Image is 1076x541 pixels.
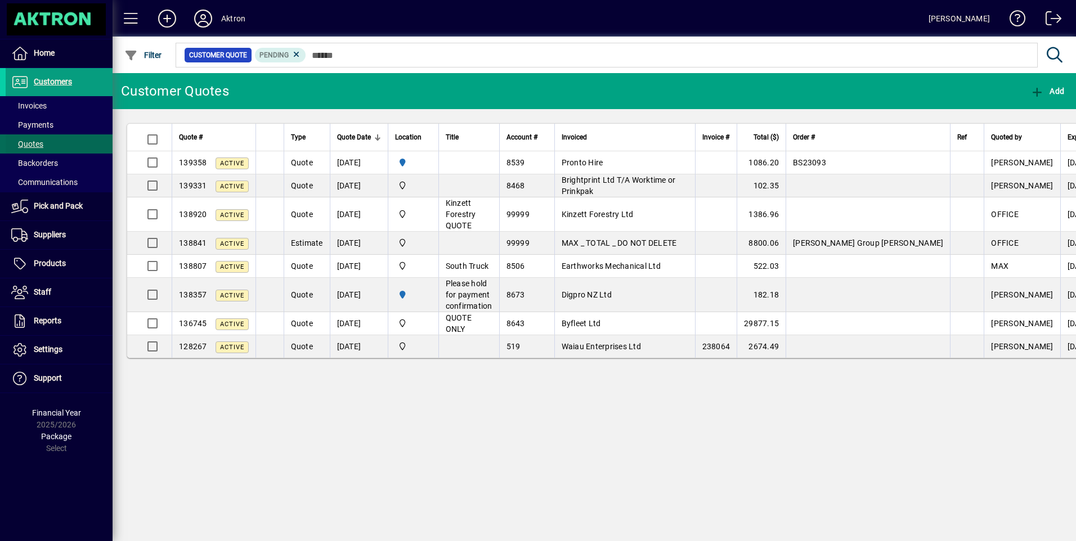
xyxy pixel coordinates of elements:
[221,10,245,28] div: Aktron
[395,340,432,353] span: Central
[291,158,313,167] span: Quote
[506,342,521,351] span: 519
[562,262,661,270] span: Earthworks Mechanical Ltd
[330,335,388,358] td: [DATE]
[957,131,967,143] span: Ref
[291,290,313,299] span: Quote
[6,192,113,220] a: Pick and Pack
[337,131,371,143] span: Quote Date
[737,278,786,312] td: 182.18
[991,131,1053,143] div: Quoted by
[6,278,113,306] a: Staff
[793,131,815,143] span: Order #
[220,160,244,167] span: Active
[11,159,58,168] span: Backorders
[291,210,313,219] span: Quote
[737,312,786,335] td: 29877.15
[179,262,207,270] span: 138807
[991,342,1053,351] span: [PERSON_NAME]
[991,181,1053,190] span: [PERSON_NAME]
[179,238,207,247] span: 138841
[506,319,525,328] span: 8643
[754,131,779,143] span: Total ($)
[330,197,388,232] td: [DATE]
[1037,2,1062,39] a: Logout
[11,178,78,187] span: Communications
[702,131,729,143] span: Invoice #
[34,48,55,57] span: Home
[506,158,525,167] span: 8539
[122,45,165,65] button: Filter
[562,319,601,328] span: Byfleet Ltd
[737,197,786,232] td: 1386.96
[6,250,113,278] a: Products
[11,139,43,148] span: Quotes
[179,131,249,143] div: Quote #
[179,210,207,219] span: 138920
[991,238,1019,247] span: OFFICE
[395,260,432,272] span: Central
[446,313,472,333] span: QUOTE ONLY
[793,158,826,167] span: BS23093
[737,174,786,197] td: 102.35
[6,96,113,115] a: Invoices
[395,317,432,330] span: Central
[395,237,432,249] span: Central
[737,335,786,358] td: 2674.49
[506,131,548,143] div: Account #
[330,232,388,255] td: [DATE]
[34,373,62,382] span: Support
[446,262,489,270] span: South Truck
[6,307,113,335] a: Reports
[149,8,185,29] button: Add
[395,131,422,143] span: Location
[395,179,432,192] span: Central
[6,115,113,134] a: Payments
[11,120,53,129] span: Payments
[737,255,786,278] td: 522.03
[291,238,323,247] span: Estimate
[291,319,313,328] span: Quote
[124,51,162,60] span: Filter
[330,312,388,335] td: [DATE]
[34,316,61,325] span: Reports
[34,259,66,268] span: Products
[330,151,388,174] td: [DATE]
[991,290,1053,299] span: [PERSON_NAME]
[562,175,676,196] span: Brightprint Ltd T/A Worktime or Prinkpak
[562,158,603,167] span: Pronto Hire
[6,39,113,67] a: Home
[291,181,313,190] span: Quote
[506,210,530,219] span: 99999
[1001,2,1026,39] a: Knowledge Base
[506,181,525,190] span: 8468
[395,208,432,220] span: Central
[34,230,66,239] span: Suppliers
[34,345,62,354] span: Settings
[695,335,737,358] td: 238064
[6,364,113,393] a: Support
[220,292,244,299] span: Active
[991,262,1008,270] span: MAX
[6,221,113,249] a: Suppliers
[562,342,641,351] span: Waiau Enterprises Ltd
[255,48,306,62] mat-chip: Pending Status: Pending
[220,263,244,270] span: Active
[562,131,587,143] span: Invoiced
[6,173,113,192] a: Communications
[1028,81,1067,101] button: Add
[34,201,83,210] span: Pick and Pack
[291,262,313,270] span: Quote
[32,408,81,417] span: Financial Year
[179,131,203,143] span: Quote #
[41,432,71,441] span: Package
[957,131,977,143] div: Ref
[330,174,388,197] td: [DATE]
[562,290,612,299] span: Digpro NZ Ltd
[506,131,537,143] span: Account #
[991,210,1019,219] span: OFFICE
[179,319,207,328] span: 136745
[220,344,244,351] span: Active
[1030,87,1064,96] span: Add
[446,131,492,143] div: Title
